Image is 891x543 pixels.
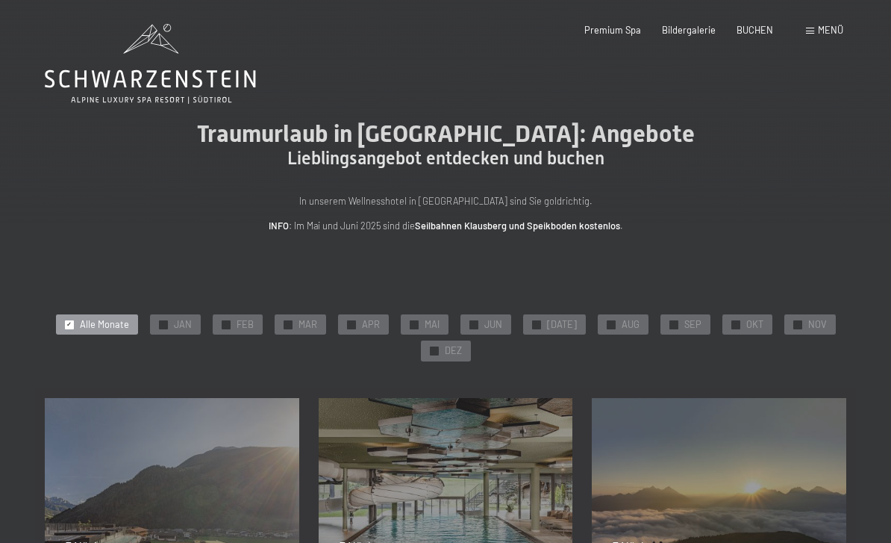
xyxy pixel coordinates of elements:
span: ✓ [471,320,476,329]
a: Premium Spa [584,24,641,36]
a: Bildergalerie [662,24,716,36]
p: In unserem Wellnesshotel in [GEOGRAPHIC_DATA] sind Sie goldrichtig. [147,193,744,208]
span: ✓ [431,347,437,356]
span: ✓ [534,320,539,329]
strong: Seilbahnen Klausberg und Speikboden kostenlos [415,220,620,232]
span: DEZ [445,344,462,358]
span: Alle Monate [80,318,129,332]
span: [DATE] [547,318,577,332]
p: : Im Mai und Juni 2025 sind die . [147,218,744,233]
span: MAR [298,318,317,332]
strong: INFO [269,220,289,232]
span: Traumurlaub in [GEOGRAPHIC_DATA]: Angebote [197,120,695,148]
span: Menü [818,24,843,36]
span: ✓ [285,320,290,329]
span: FEB [237,318,254,332]
span: SEP [684,318,701,332]
span: ✓ [733,320,738,329]
span: ✓ [223,320,228,329]
span: JAN [174,318,192,332]
span: JUN [484,318,502,332]
span: APR [362,318,380,332]
a: BUCHEN [737,24,773,36]
span: OKT [746,318,763,332]
span: ✓ [411,320,416,329]
span: ✓ [608,320,613,329]
span: Lieblingsangebot entdecken und buchen [287,148,604,169]
span: NOV [808,318,827,332]
span: ✓ [671,320,676,329]
span: ✓ [66,320,72,329]
span: MAI [425,318,440,332]
span: ✓ [795,320,800,329]
span: ✓ [348,320,354,329]
span: AUG [622,318,640,332]
span: ✓ [160,320,166,329]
